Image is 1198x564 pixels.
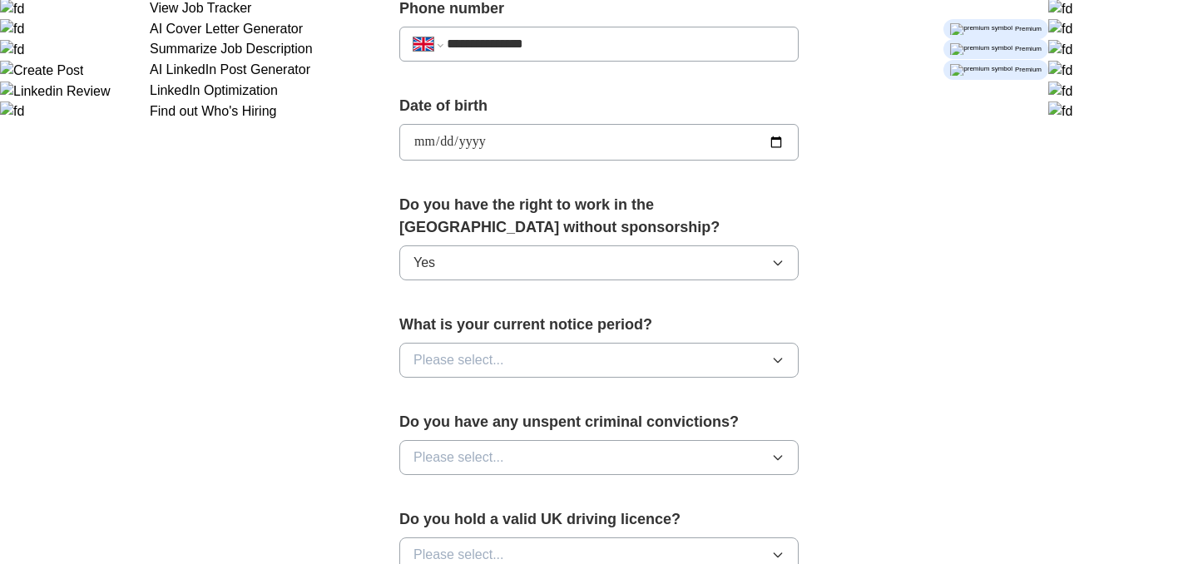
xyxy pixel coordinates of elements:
[413,253,435,273] span: Yes
[399,440,799,475] button: Please select...
[399,343,799,378] button: Please select...
[399,245,799,280] button: Yes
[399,508,799,531] label: Do you hold a valid UK driving licence?
[399,194,799,239] label: Do you have the right to work in the [GEOGRAPHIC_DATA] without sponsorship?
[399,411,799,433] label: Do you have any unspent criminal convictions?
[399,314,799,336] label: What is your current notice period?
[413,448,504,468] span: Please select...
[413,350,504,370] span: Please select...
